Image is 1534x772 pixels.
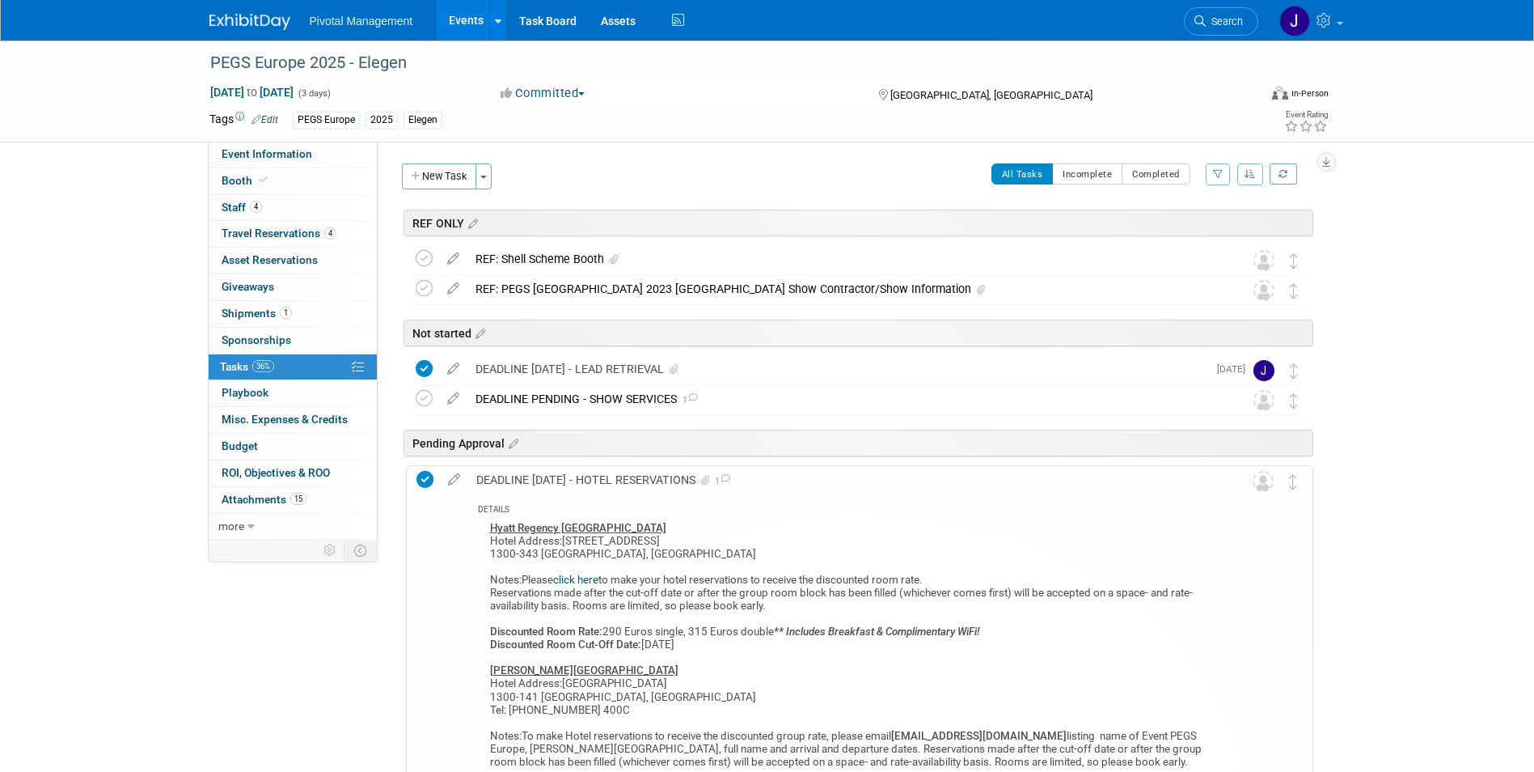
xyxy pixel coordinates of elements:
span: Attachments [222,493,306,506]
td: Tags [209,111,278,129]
div: Elegen [404,112,442,129]
div: PEGS Europe [293,112,360,129]
span: Shipments [222,307,292,320]
a: Search [1184,7,1258,36]
span: to [244,86,260,99]
span: Booth [222,174,271,187]
span: 4 [324,227,336,240]
button: New Task [402,163,476,189]
b: [EMAIL_ADDRESS][DOMAIN_NAME] [891,730,1067,742]
a: Sponsorships [209,328,377,354]
a: Event Information [209,142,377,168]
span: 4 [250,201,262,213]
span: Asset Reservations [222,253,318,266]
a: Misc. Expenses & Credits [209,407,377,433]
i: Move task [1290,283,1298,299]
a: edit [439,392,467,406]
a: Edit [251,114,278,125]
a: Booth [209,168,377,194]
b: Hyatt Regency [GEOGRAPHIC_DATA] [490,522,666,534]
span: Giveaways [222,280,274,293]
div: DETAILS [478,504,1220,518]
a: edit [439,282,467,296]
a: Refresh [1270,163,1297,185]
b: ** Includes Breakfast & Complimentary WiFi! [774,626,979,638]
b: Discounted Room Rate: [490,626,602,638]
i: Move task [1290,393,1298,409]
img: Jessica Gatton [1253,360,1274,381]
span: Sponsorships [222,333,291,346]
img: Unassigned [1253,471,1274,492]
div: Event Rating [1284,111,1328,119]
div: 2025 [366,112,398,129]
div: PEGS Europe 2025 - Elegen [205,49,1234,78]
span: Misc. Expenses & Credits [222,413,348,426]
a: ROI, Objectives & ROO [209,460,377,486]
a: Asset Reservations [209,248,377,274]
div: Event Format [1163,84,1329,108]
span: Travel Reservations [222,227,336,240]
button: Incomplete [1052,163,1122,185]
img: Format-Inperson.png [1272,87,1288,100]
i: Move task [1289,474,1297,490]
span: Tasks [220,360,274,373]
a: Giveaways [209,274,377,300]
b: Discounted Room Cut-Off Date: [490,638,641,651]
button: Completed [1122,163,1190,185]
i: Booth reservation complete [260,176,268,185]
div: Not started [404,320,1313,346]
div: REF ONLY [404,210,1313,236]
a: Tasks36% [209,354,377,380]
span: Search [1206,15,1243,28]
a: edit [439,252,467,266]
i: Move task [1290,363,1298,379]
b: [PERSON_NAME][GEOGRAPHIC_DATA] [490,664,678,677]
a: Shipments1 [209,301,377,327]
span: more [218,520,244,532]
span: 36% [252,360,274,372]
div: DEADLINE [DATE] - LEAD RETRIEVAL [467,355,1207,383]
span: Playbook [222,386,268,399]
i: Move task [1290,253,1298,269]
td: Toggle Event Tabs [344,540,377,561]
span: Pivotal Management [310,15,413,28]
a: Staff4 [209,195,377,221]
span: [DATE] [DATE] [209,85,294,100]
span: [DATE] [1217,363,1253,375]
span: Staff [222,201,262,214]
img: Unassigned [1253,390,1274,411]
img: Unassigned [1253,280,1274,301]
a: Edit sections [471,324,485,341]
span: ROI, Objectives & ROO [222,466,330,479]
a: Playbook [209,380,377,406]
div: Pending Approval [404,430,1313,456]
a: Budget [209,434,377,460]
a: Attachments15 [209,487,377,513]
div: REF: PEGS [GEOGRAPHIC_DATA] 2023 [GEOGRAPHIC_DATA] Show Contractor/Show Information [467,275,1221,303]
a: edit [440,473,468,487]
span: 1 [712,476,730,486]
img: ExhibitDay [209,14,290,30]
img: Unassigned [1253,250,1274,271]
button: All Tasks [991,163,1054,185]
img: Jessica Gatton [1279,6,1310,36]
a: edit [439,362,467,376]
span: [GEOGRAPHIC_DATA], [GEOGRAPHIC_DATA] [890,89,1092,101]
a: Edit sections [464,214,478,231]
span: Budget [222,439,258,452]
a: more [209,514,377,540]
div: REF: Shell Scheme Booth [467,245,1221,273]
div: In-Person [1291,87,1329,100]
a: click here [553,574,598,586]
span: 15 [290,493,306,505]
span: 1 [677,395,698,405]
button: Committed [495,85,591,102]
span: (3 days) [297,88,331,99]
div: DEADLINE PENDING - SHOW SERVICES [467,385,1221,413]
a: Edit sections [505,435,518,451]
span: Event Information [222,147,312,160]
td: Personalize Event Tab Strip [316,540,344,561]
div: DEADLINE [DATE] - HOTEL RESERVATIONS [468,466,1220,494]
span: 1 [280,307,292,319]
a: Travel Reservations4 [209,221,377,247]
